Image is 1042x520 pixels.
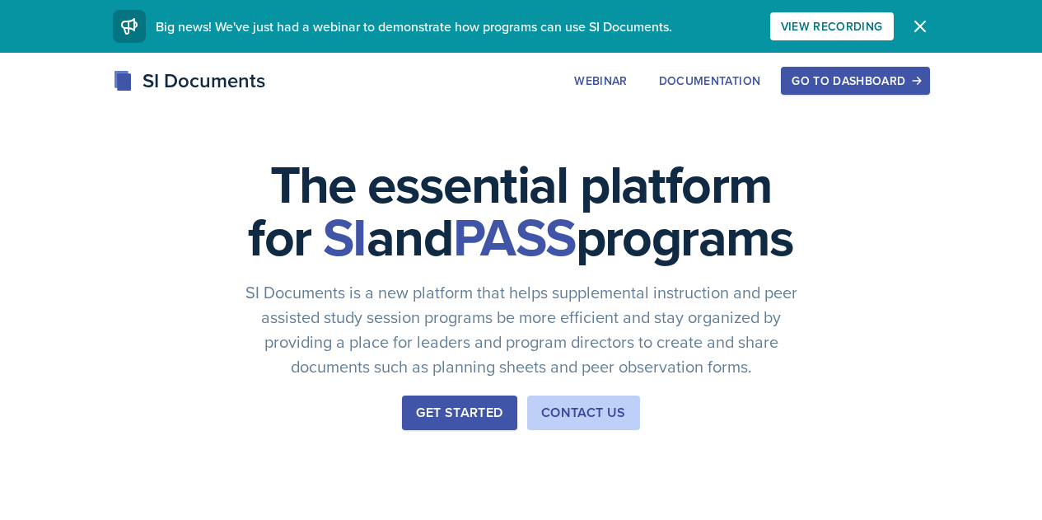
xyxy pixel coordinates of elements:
[659,74,761,87] div: Documentation
[113,66,265,96] div: SI Documents
[563,67,638,95] button: Webinar
[781,20,883,33] div: View Recording
[527,396,640,430] button: Contact Us
[792,74,918,87] div: Go to Dashboard
[574,74,627,87] div: Webinar
[156,17,672,35] span: Big news! We've just had a webinar to demonstrate how programs can use SI Documents.
[770,12,894,40] button: View Recording
[648,67,772,95] button: Documentation
[416,403,502,423] div: Get Started
[541,403,626,423] div: Contact Us
[402,396,516,430] button: Get Started
[781,67,929,95] button: Go to Dashboard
